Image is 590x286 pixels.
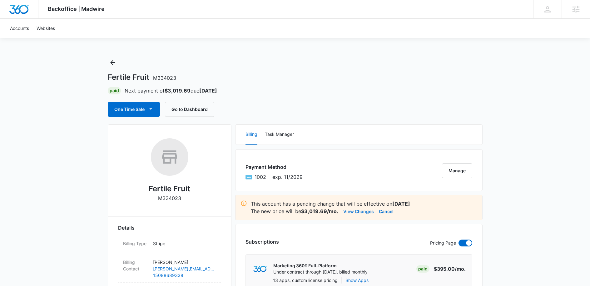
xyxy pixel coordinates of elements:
[108,102,160,117] button: One Time Sale
[153,240,216,247] p: Stripe
[343,207,374,215] button: View Changes
[253,266,267,272] img: marketing360Logo
[165,88,191,94] strong: $3,019.69
[265,125,294,145] button: Task Manager
[273,263,368,269] p: Marketing 360® Full-Platform
[251,200,477,207] p: This account has a pending change that will be effective on
[392,201,410,207] strong: [DATE]
[118,236,221,255] div: Billing TypeStripe
[272,173,303,181] span: exp. 11/2029
[108,58,118,68] button: Back
[442,163,472,178] button: Manage
[108,87,121,94] div: Paid
[153,272,216,279] a: 15088689338
[123,240,148,247] dt: Billing Type
[153,259,216,265] p: [PERSON_NAME]
[6,19,33,38] a: Accounts
[251,207,338,215] p: The new price will be
[199,88,217,94] strong: [DATE]
[118,255,221,283] div: Billing Contact[PERSON_NAME][PERSON_NAME][EMAIL_ADDRESS][DOMAIN_NAME]15088689338
[33,19,59,38] a: Websites
[245,125,257,145] button: Billing
[245,163,303,171] h3: Payment Method
[123,259,148,272] dt: Billing Contact
[153,75,176,81] span: M334023
[149,183,190,194] h2: Fertile Fruit
[379,207,394,215] button: Cancel
[273,269,368,275] p: Under contract through [DATE], billed monthly
[301,208,338,214] strong: $3,019.69/mo.
[430,240,456,246] p: Pricing Page
[245,238,279,245] h3: Subscriptions
[108,73,176,82] h1: Fertile Fruit
[434,265,466,273] p: $395.00
[48,6,105,12] span: Backoffice | Madwire
[273,277,338,284] p: 13 apps, custom license pricing
[416,265,429,273] div: Paid
[345,277,369,284] button: Show Apps
[455,266,466,272] span: /mo.
[118,224,135,231] span: Details
[165,102,214,117] button: Go to Dashboard
[125,87,217,94] p: Next payment of due
[153,265,216,272] a: [PERSON_NAME][EMAIL_ADDRESS][DOMAIN_NAME]
[255,173,266,181] span: American Express ending with
[158,194,181,202] p: M334023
